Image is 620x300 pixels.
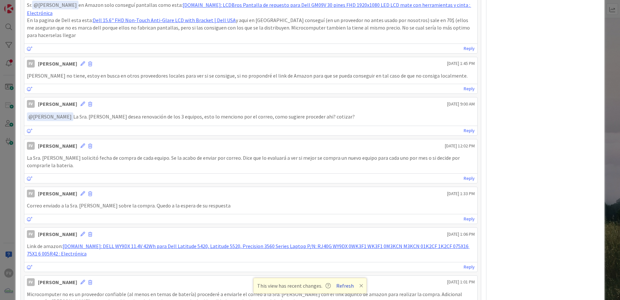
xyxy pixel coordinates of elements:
[27,243,470,257] a: [DOMAIN_NAME]: DELL WY9DX 11.4V 42Wh para Dell Latitude 5420, Latitude 5520, Precision 3560 Serie...
[447,279,475,285] span: [DATE] 1:01 PM
[34,2,77,8] span: [PERSON_NAME]
[27,278,35,286] div: FV
[27,230,35,238] div: FV
[27,100,35,108] div: FV
[27,60,35,68] div: FV
[27,72,475,80] p: [PERSON_NAME] no tiene, estoy en busca en otros proveedores locales para ver si se consigue, si n...
[464,44,475,53] a: Reply
[447,190,475,197] span: [DATE] 1:33 PM
[38,142,77,150] div: [PERSON_NAME]
[464,263,475,271] a: Reply
[38,278,77,286] div: [PERSON_NAME]
[464,215,475,223] a: Reply
[38,60,77,68] div: [PERSON_NAME]
[38,190,77,197] div: [PERSON_NAME]
[27,2,471,16] a: [DOMAIN_NAME]: LCDBros Pantalla de repuesto para Dell GM09V 30 pines FHD 1920x1080 LED LCD mate c...
[464,174,475,182] a: Reply
[93,17,236,23] a: Dell 15.6" FHD Non-Touch Anti-Glare LCD with Bracket | Dell USA
[27,112,475,121] p: La Sra. [PERSON_NAME] desea renovación de los 3 equipos, esto lo menciono por el correo, como sug...
[257,282,331,290] span: This view has recent changes.
[27,142,35,150] div: FV
[27,190,35,197] div: FV
[27,1,475,17] p: Sr. en Amazon solo conseguí pantallas como esta:
[334,281,356,290] button: Refresh
[464,85,475,93] a: Reply
[445,143,475,149] span: [DATE] 12:02 PM
[27,202,475,209] p: Correo enviado a la Sra. [PERSON_NAME] sobre la compra. Quedo a la espera de su respuesta
[27,154,475,169] p: La Sra. [PERSON_NAME] solicitó fecha de compra de cada equipo. Se la acabo de enviar por correo. ...
[38,100,77,108] div: [PERSON_NAME]
[464,127,475,135] a: Reply
[38,230,77,238] div: [PERSON_NAME]
[29,113,72,120] span: [PERSON_NAME]
[29,113,33,120] span: @
[447,60,475,67] span: [DATE] 1:45 PM
[27,17,475,39] p: En la pagina de Dell esta esta: y aqui en [GEOGRAPHIC_DATA] conseguí (en un proveedor no antes us...
[27,243,475,257] p: Link de amazon:
[34,2,38,8] span: @
[447,231,475,238] span: [DATE] 1:06 PM
[447,101,475,107] span: [DATE] 9:00 AM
